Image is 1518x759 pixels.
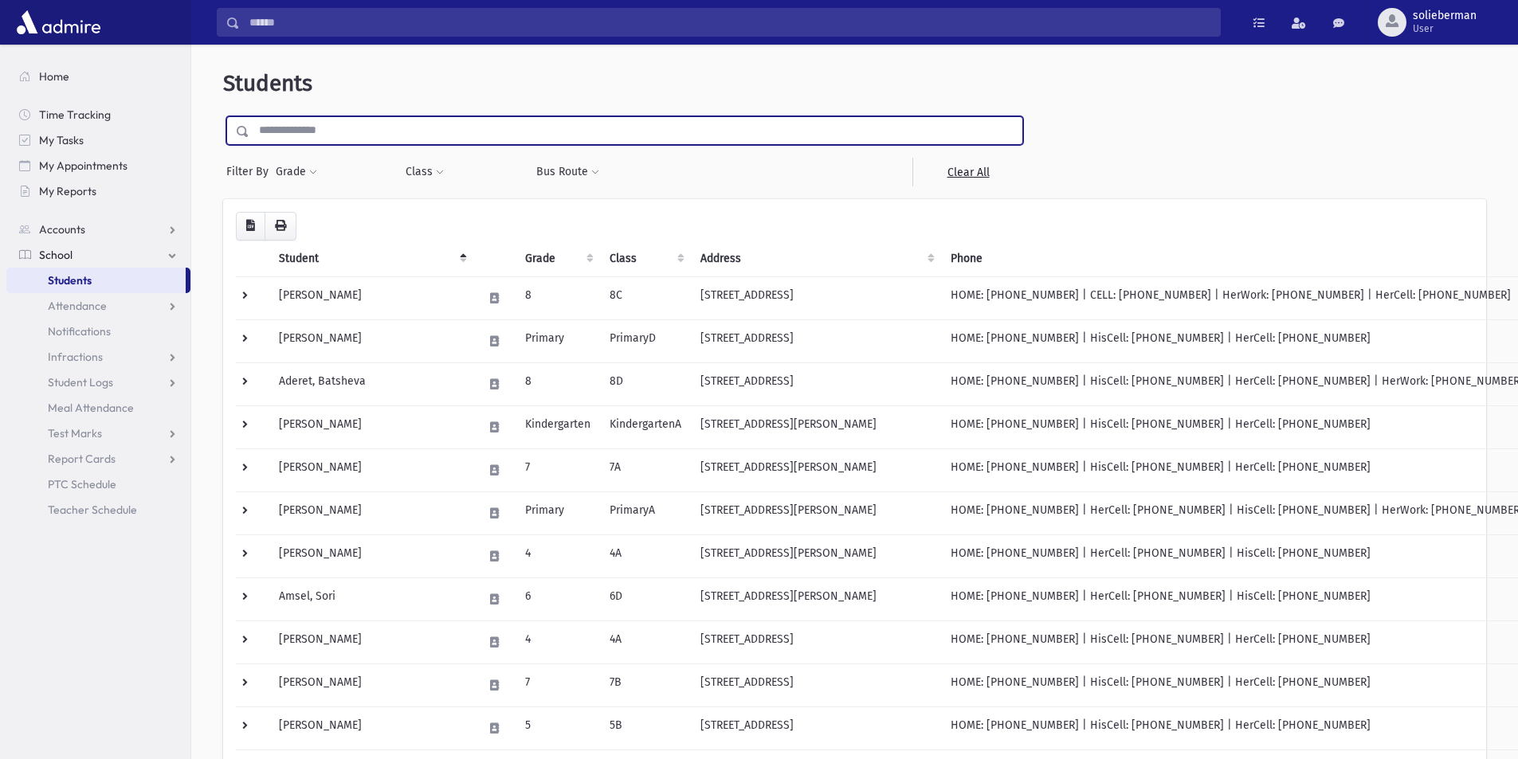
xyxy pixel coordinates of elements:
[13,6,104,38] img: AdmirePro
[600,362,691,405] td: 8D
[236,212,265,241] button: CSV
[6,242,190,268] a: School
[691,276,941,319] td: [STREET_ADDRESS]
[600,706,691,749] td: 5B
[6,395,190,421] a: Meal Attendance
[1413,10,1477,22] span: solieberman
[269,620,473,663] td: [PERSON_NAME]
[600,319,691,362] td: PrimaryD
[405,158,445,186] button: Class
[516,577,600,620] td: 6
[48,426,102,440] span: Test Marks
[1413,22,1477,35] span: User
[691,362,941,405] td: [STREET_ADDRESS]
[516,706,600,749] td: 5
[39,108,111,122] span: Time Tracking
[6,344,190,370] a: Infractions
[691,706,941,749] td: [STREET_ADDRESS]
[226,163,275,180] span: Filter By
[269,577,473,620] td: Amsel, Sori
[48,503,137,517] span: Teacher Schedule
[48,375,113,389] span: Student Logs
[6,293,190,319] a: Attendance
[600,276,691,319] td: 8C
[48,401,134,415] span: Meal Attendance
[6,268,186,293] a: Students
[516,663,600,706] td: 7
[600,491,691,534] td: PrimaryA
[39,248,73,262] span: School
[691,448,941,491] td: [STREET_ADDRESS][PERSON_NAME]
[600,241,691,277] th: Class: activate to sort column ascending
[269,534,473,577] td: [PERSON_NAME]
[48,350,103,364] span: Infractions
[269,706,473,749] td: [PERSON_NAME]
[269,491,473,534] td: [PERSON_NAME]
[48,299,107,313] span: Attendance
[600,448,691,491] td: 7A
[269,362,473,405] td: Aderet, Batsheva
[516,448,600,491] td: 7
[691,241,941,277] th: Address: activate to sort column ascending
[269,405,473,448] td: [PERSON_NAME]
[265,212,296,241] button: Print
[6,217,190,242] a: Accounts
[691,620,941,663] td: [STREET_ADDRESS]
[912,158,1023,186] a: Clear All
[39,158,127,173] span: My Appointments
[223,70,312,96] span: Students
[516,276,600,319] td: 8
[600,577,691,620] td: 6D
[6,178,190,204] a: My Reports
[269,241,473,277] th: Student: activate to sort column descending
[275,158,318,186] button: Grade
[269,663,473,706] td: [PERSON_NAME]
[516,491,600,534] td: Primary
[691,534,941,577] td: [STREET_ADDRESS][PERSON_NAME]
[691,663,941,706] td: [STREET_ADDRESS]
[6,446,190,471] a: Report Cards
[691,491,941,534] td: [STREET_ADDRESS][PERSON_NAME]
[516,362,600,405] td: 8
[6,153,190,178] a: My Appointments
[6,102,190,127] a: Time Tracking
[6,127,190,153] a: My Tasks
[6,319,190,344] a: Notifications
[48,273,92,288] span: Students
[39,222,85,237] span: Accounts
[691,319,941,362] td: [STREET_ADDRESS]
[48,452,116,466] span: Report Cards
[39,133,84,147] span: My Tasks
[39,69,69,84] span: Home
[600,663,691,706] td: 7B
[6,64,190,89] a: Home
[240,8,1220,37] input: Search
[39,184,96,198] span: My Reports
[6,370,190,395] a: Student Logs
[269,319,473,362] td: [PERSON_NAME]
[600,534,691,577] td: 4A
[600,620,691,663] td: 4A
[516,319,600,362] td: Primary
[269,448,473,491] td: [PERSON_NAME]
[691,405,941,448] td: [STREET_ADDRESS][PERSON_NAME]
[516,405,600,448] td: Kindergarten
[691,577,941,620] td: [STREET_ADDRESS][PERSON_NAME]
[269,276,473,319] td: [PERSON_NAME]
[516,534,600,577] td: 4
[48,324,111,338] span: Notifications
[516,620,600,663] td: 4
[516,241,600,277] th: Grade: activate to sort column ascending
[6,471,190,497] a: PTC Schedule
[6,497,190,522] a: Teacher Schedule
[600,405,691,448] td: KindergartenA
[6,421,190,446] a: Test Marks
[48,477,116,491] span: PTC Schedule
[535,158,600,186] button: Bus Route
